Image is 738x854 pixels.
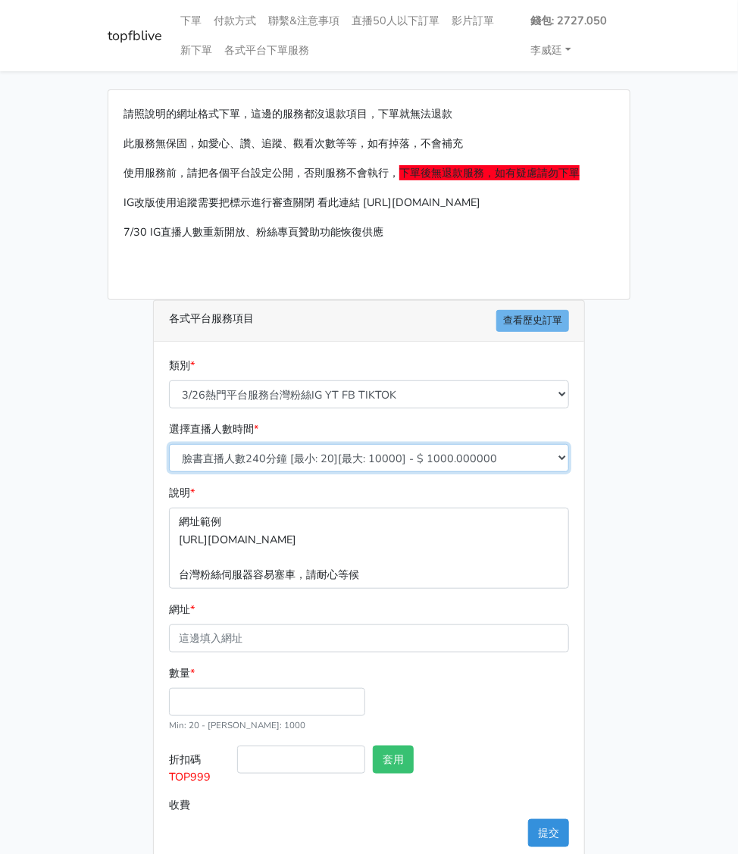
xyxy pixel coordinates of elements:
[169,665,195,682] label: 數量
[124,224,614,241] p: 7/30 IG直播人數重新開放、粉絲專頁贊助功能恢復供應
[262,6,346,36] a: 聯繫&注意事項
[530,13,607,28] strong: 錢包: 2727.050
[524,36,577,65] a: 李威廷
[124,164,614,182] p: 使用服務前，請把各個平台設定公開，否則服務不會執行，
[169,484,195,502] label: 說明
[165,791,233,819] label: 收費
[124,135,614,152] p: 此服務無保固，如愛心、讚、追蹤、觀看次數等等，如有掉落，不會補充
[169,508,569,588] p: 網址範例 [URL][DOMAIN_NAME] 台灣粉絲伺服器容易塞車，請耐心等候
[524,6,613,36] a: 錢包: 2727.050
[208,6,262,36] a: 付款方式
[218,36,315,65] a: 各式平台下單服務
[165,746,233,791] label: 折扣碼
[169,601,195,618] label: 網址
[346,6,446,36] a: 直播50人以下訂單
[496,310,569,332] a: 查看歷史訂單
[154,301,584,342] div: 各式平台服務項目
[169,421,258,438] label: 選擇直播人數時間
[528,819,569,847] button: 提交
[169,624,569,652] input: 這邊填入網址
[108,21,162,51] a: topfblive
[174,36,218,65] a: 新下單
[124,194,614,211] p: IG改版使用追蹤需要把標示進行審查關閉 看此連結 [URL][DOMAIN_NAME]
[446,6,500,36] a: 影片訂單
[373,746,414,774] button: 套用
[124,105,614,123] p: 請照說明的網址格式下單，這邊的服務都沒退款項目，下單就無法退款
[169,769,211,784] span: TOP999
[169,357,195,374] label: 類別
[174,6,208,36] a: 下單
[399,165,580,180] span: 下單後無退款服務，如有疑慮請勿下單
[169,719,305,731] small: Min: 20 - [PERSON_NAME]: 1000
